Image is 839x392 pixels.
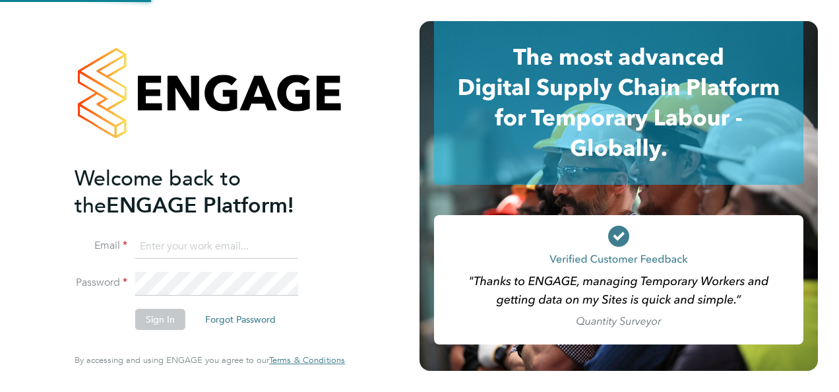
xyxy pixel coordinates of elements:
[195,309,286,330] button: Forgot Password
[75,165,332,219] h2: ENGAGE Platform!
[75,166,241,218] span: Welcome back to the
[269,355,345,366] a: Terms & Conditions
[135,309,185,330] button: Sign In
[75,354,345,366] span: By accessing and using ENGAGE you agree to our
[75,239,127,253] label: Email
[75,276,127,290] label: Password
[135,235,298,259] input: Enter your work email...
[269,354,345,366] span: Terms & Conditions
